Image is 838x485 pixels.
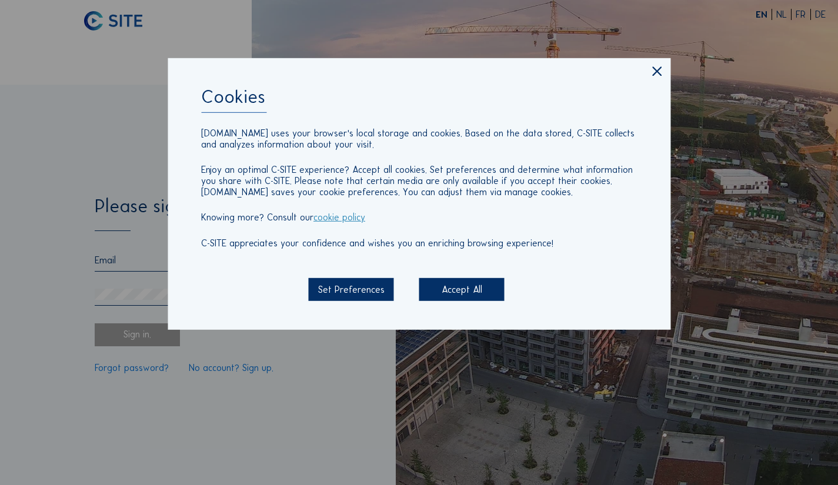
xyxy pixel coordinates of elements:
p: C-SITE appreciates your confidence and wishes you an enriching browsing experience! [201,238,637,249]
div: Cookies [201,87,637,113]
p: Enjoy an optimal C-SITE experience? Accept all cookies. Set preferences and determine what inform... [201,165,637,198]
div: Accept All [419,278,505,301]
p: Knowing more? Consult our [201,212,637,223]
a: cookie policy [313,212,365,223]
div: Set Preferences [308,278,393,301]
p: [DOMAIN_NAME] uses your browser's local storage and cookies. Based on the data stored, C-SITE col... [201,128,637,150]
